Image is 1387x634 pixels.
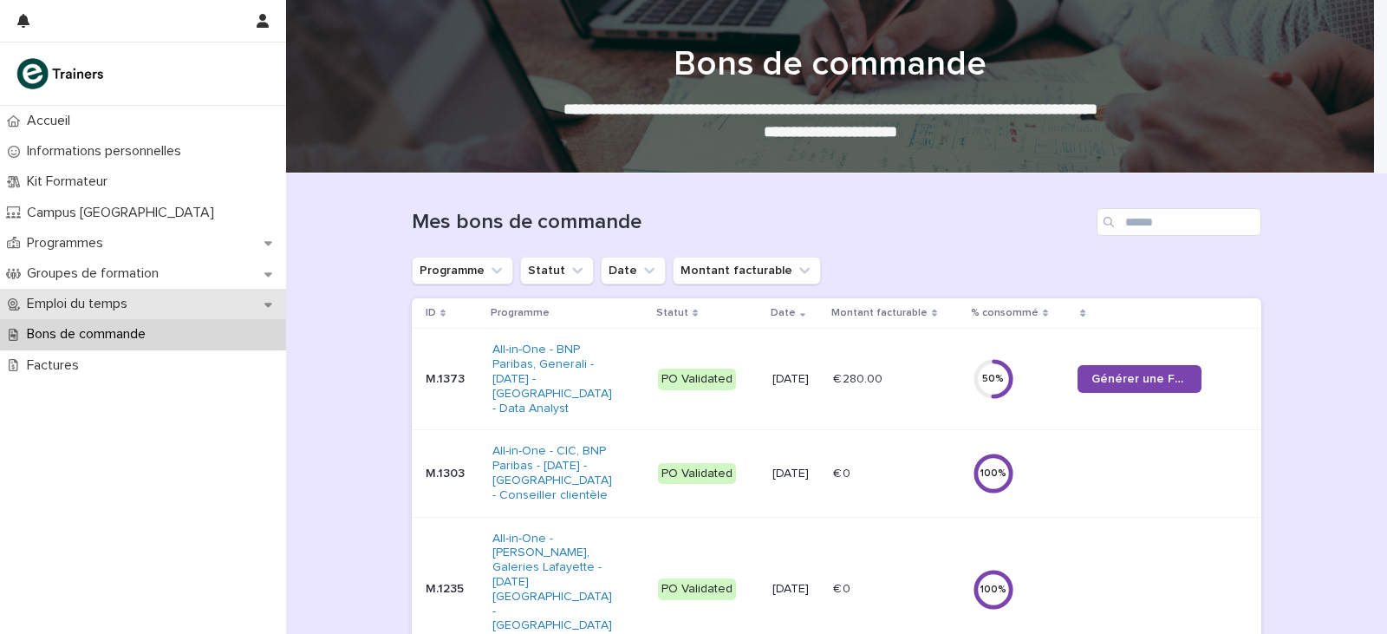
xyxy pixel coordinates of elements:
[772,467,819,481] p: [DATE]
[971,304,1039,323] p: % consommé
[20,143,195,160] p: Informations personnelles
[20,296,141,312] p: Emploi du temps
[772,372,819,387] p: [DATE]
[492,444,616,502] a: All-in-One - CIC, BNP Paribas - [DATE] - [GEOGRAPHIC_DATA] - Conseiller clientèle
[491,304,550,323] p: Programme
[658,578,736,600] div: PO Validated
[973,584,1014,596] div: 100 %
[656,304,688,323] p: Statut
[772,582,819,597] p: [DATE]
[492,343,616,415] a: All-in-One - BNP Paribas, Generali - [DATE] - [GEOGRAPHIC_DATA] - Data Analyst
[412,210,1090,235] h1: Mes bons de commande
[426,582,479,597] p: M.1235
[1091,373,1188,385] span: Générer une Facture
[426,304,436,323] p: ID
[658,463,736,485] div: PO Validated
[833,578,854,597] p: € 0
[406,43,1255,85] h1: Bons de commande
[658,369,736,390] div: PO Validated
[1078,365,1201,393] a: Générer une Facture
[973,373,1014,385] div: 50 %
[412,430,1261,517] tr: M.1303All-in-One - CIC, BNP Paribas - [DATE] - [GEOGRAPHIC_DATA] - Conseiller clientèle PO Valida...
[833,369,886,387] p: € 280.00
[20,235,117,252] p: Programmes
[426,372,479,387] p: M.1373
[412,257,513,284] button: Programme
[771,304,796,323] p: Date
[673,257,821,284] button: Montant facturable
[20,265,173,282] p: Groupes de formation
[831,304,928,323] p: Montant facturable
[14,56,109,91] img: K0CqGN7SDeD6s4JG8KQk
[20,326,160,343] p: Bons de commande
[20,173,121,190] p: Kit Formateur
[833,463,854,481] p: € 0
[20,357,93,374] p: Factures
[20,113,84,129] p: Accueil
[601,257,666,284] button: Date
[412,329,1261,430] tr: M.1373All-in-One - BNP Paribas, Generali - [DATE] - [GEOGRAPHIC_DATA] - Data Analyst PO Validated...
[520,257,594,284] button: Statut
[426,467,479,481] p: M.1303
[1097,208,1261,236] input: Search
[20,205,228,221] p: Campus [GEOGRAPHIC_DATA]
[973,467,1014,480] div: 100 %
